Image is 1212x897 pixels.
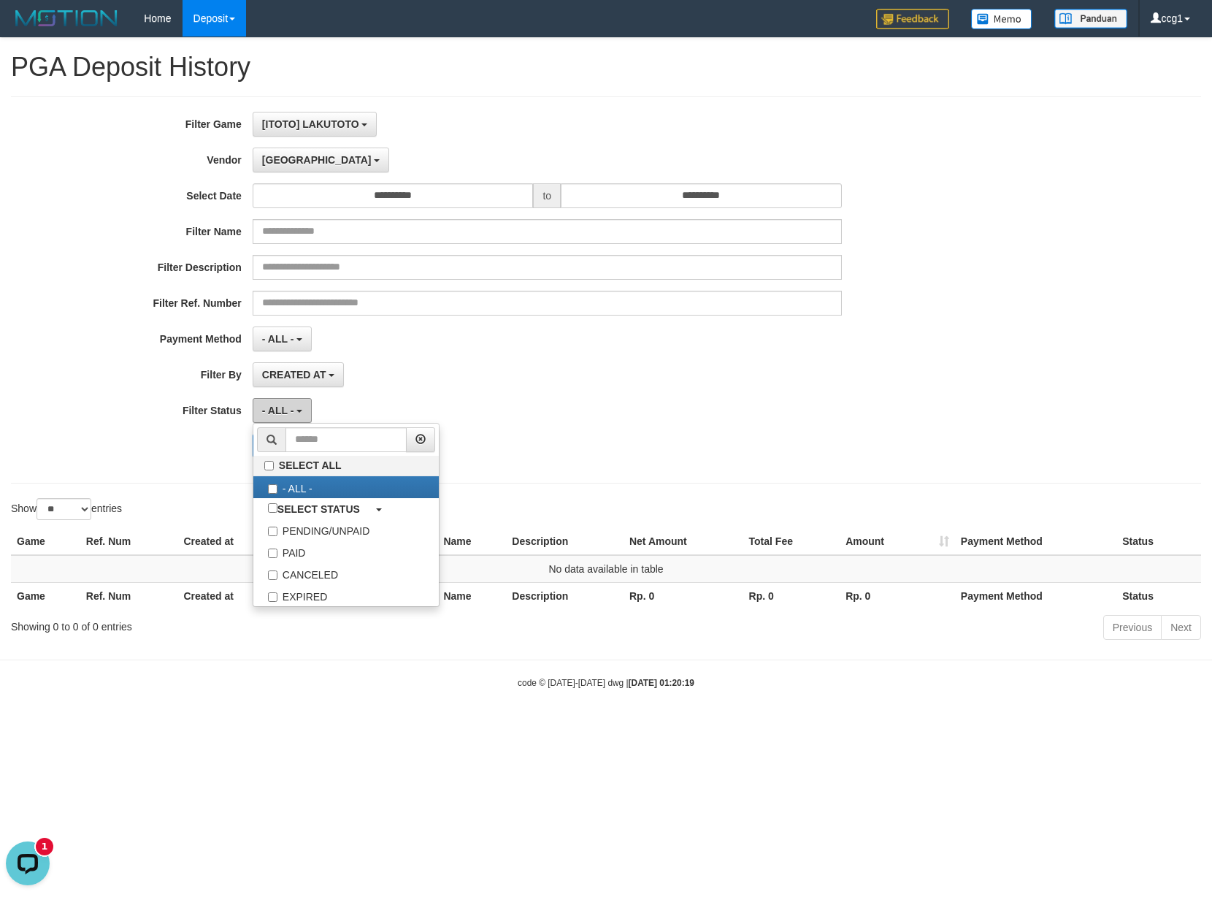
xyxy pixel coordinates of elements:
a: Previous [1103,615,1162,640]
button: CREATED AT [253,362,345,387]
small: code © [DATE]-[DATE] dwg | [518,678,694,688]
span: [ITOTO] LAKUTOTO [262,118,359,130]
label: Show entries [11,498,122,520]
strong: [DATE] 01:20:19 [629,678,694,688]
div: Showing 0 to 0 of 0 entries [11,614,494,634]
th: Payment Method [955,528,1116,555]
h1: PGA Deposit History [11,53,1201,82]
button: - ALL - [253,398,312,423]
label: PAID [253,541,439,562]
img: Feedback.jpg [876,9,949,29]
label: PENDING/UNPAID [253,519,439,541]
button: [GEOGRAPHIC_DATA] [253,148,389,172]
a: Next [1161,615,1201,640]
select: Showentries [37,498,91,520]
th: Rp. 0 [743,582,840,609]
th: Rp. 0 [624,582,743,609]
th: Description [506,582,624,609]
b: SELECT STATUS [277,503,360,515]
span: to [533,183,561,208]
input: SELECT ALL [264,461,274,470]
th: Created at [177,582,312,609]
span: - ALL - [262,405,294,416]
span: [GEOGRAPHIC_DATA] [262,154,372,166]
th: Amount: activate to sort column ascending [840,528,955,555]
th: Status [1116,528,1201,555]
th: Rp. 0 [840,582,955,609]
img: panduan.png [1054,9,1127,28]
input: PENDING/UNPAID [268,527,277,536]
input: CANCELED [268,570,277,580]
th: Name [437,528,506,555]
input: - ALL - [268,484,277,494]
img: Button%20Memo.svg [971,9,1032,29]
th: Description [506,528,624,555]
th: Ref. Num [80,528,178,555]
th: Total Fee [743,528,840,555]
th: Net Amount [624,528,743,555]
label: EXPIRED [253,584,439,606]
div: new message indicator [36,2,53,20]
td: No data available in table [11,555,1201,583]
button: [ITOTO] LAKUTOTO [253,112,377,137]
input: PAID [268,549,277,558]
th: Game [11,582,80,609]
th: Game [11,528,80,555]
label: CANCELED [253,562,439,584]
label: SELECT ALL [253,456,439,476]
th: Ref. Num [80,582,178,609]
a: SELECT STATUS [253,498,439,519]
th: Status [1116,582,1201,609]
th: Payment Method [955,582,1116,609]
input: SELECT STATUS [268,503,277,513]
span: - ALL - [262,333,294,345]
span: CREATED AT [262,369,326,381]
img: MOTION_logo.png [11,7,122,29]
label: - ALL - [253,476,439,498]
input: EXPIRED [268,592,277,602]
button: Open LiveChat chat widget [6,6,50,50]
th: Name [437,582,506,609]
th: Created at: activate to sort column ascending [177,528,312,555]
button: - ALL - [253,327,312,351]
